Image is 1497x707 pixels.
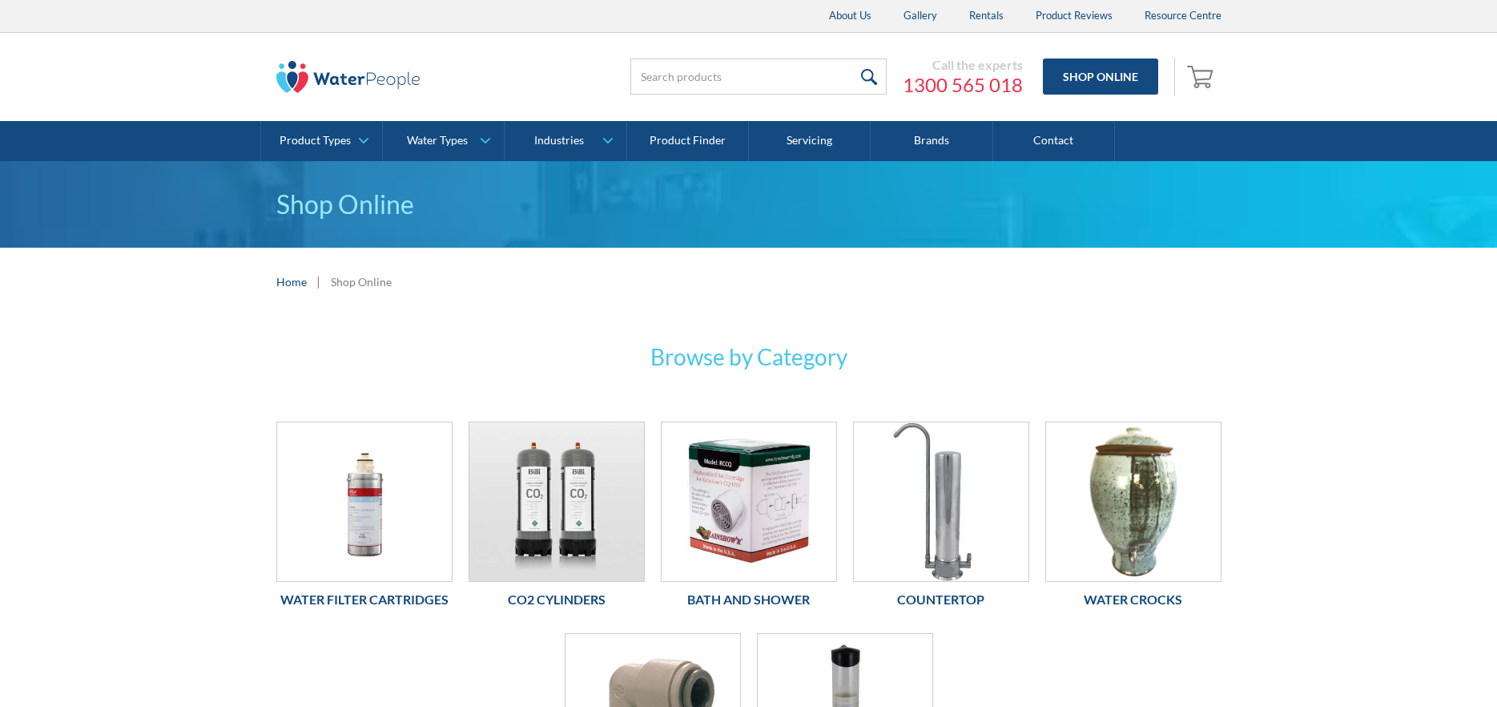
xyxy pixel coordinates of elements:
a: Product Types [261,121,382,161]
a: Servicing [749,121,871,161]
img: The Water People [276,61,421,93]
a: Co2 CylindersCo2 Cylinders [469,422,645,617]
h6: Water Crocks [1045,590,1221,609]
a: Water CrocksWater Crocks [1045,422,1221,617]
h6: Bath and Shower [661,590,837,609]
a: Shop Online [1043,59,1158,95]
img: Countertop [854,422,1028,581]
div: Water Types [407,134,468,147]
a: Water Types [383,121,504,161]
div: Product Types [280,134,351,147]
a: Contact [993,121,1115,161]
img: Bath and Shower [662,422,836,581]
h6: Water Filter Cartridges [276,590,453,609]
img: Water Filter Cartridges [277,422,452,581]
img: Water Crocks [1046,422,1221,581]
div: Industries [534,134,584,147]
a: CountertopCountertop [853,422,1029,617]
h1: Shop Online [276,185,1221,224]
a: Water Filter CartridgesWater Filter Cartridges [276,422,453,617]
img: shopping cart [1187,63,1217,89]
a: Open cart [1183,58,1221,96]
img: Co2 Cylinders [469,422,644,581]
a: Brands [871,121,992,161]
div: | [315,272,323,291]
h6: Countertop [853,590,1029,609]
a: Bath and ShowerBath and Shower [661,422,837,617]
a: 1300 565 018 [903,73,1023,97]
div: Call the experts [903,57,1023,73]
a: Industries [505,121,626,161]
div: Shop Online [331,273,392,290]
a: Home [276,273,307,290]
h6: Co2 Cylinders [469,590,645,609]
input: Search products [630,59,887,95]
a: Product Finder [627,121,749,161]
h3: Browse by Category [437,340,1061,374]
